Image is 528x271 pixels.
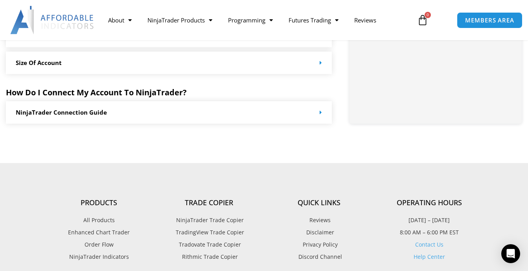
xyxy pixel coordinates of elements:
span: All Products [83,215,115,225]
p: 8:00 AM – 6:00 PM EST [374,227,484,238]
a: About [100,11,140,29]
div: Size of Account [6,52,332,74]
a: Disclaimer [264,227,374,238]
span: 0 [425,12,431,18]
span: NinjaTrader Indicators [69,252,129,262]
p: [DATE] – [DATE] [374,215,484,225]
a: Size of Account [16,59,62,67]
span: Privacy Policy [301,239,338,250]
span: Enhanced Chart Trader [68,227,130,238]
a: MEMBERS AREA [457,12,522,28]
a: Programming [220,11,281,29]
a: NinjaTrader Products [140,11,220,29]
img: LogoAI | Affordable Indicators – NinjaTrader [10,6,95,34]
span: Disclaimer [304,227,334,238]
a: Discord Channel [264,252,374,262]
a: NinjaTrader Trade Copier [154,215,264,225]
a: Rithmic Trade Copier [154,252,264,262]
span: TradingView Trade Copier [174,227,244,238]
a: Order Flow [44,239,154,250]
a: NinjaTrader Indicators [44,252,154,262]
a: Contact Us [415,241,443,248]
h4: Trade Copier [154,199,264,207]
a: Tradovate Trade Copier [154,239,264,250]
nav: Menu [100,11,412,29]
span: Rithmic Trade Copier [180,252,238,262]
a: TradingView Trade Copier [154,227,264,238]
span: Discord Channel [296,252,342,262]
a: Privacy Policy [264,239,374,250]
a: All Products [44,215,154,225]
a: Reviews [264,215,374,225]
span: NinjaTrader Trade Copier [174,215,244,225]
span: MEMBERS AREA [465,17,514,23]
a: NinjaTrader Connection Guide [16,108,107,116]
a: Reviews [346,11,384,29]
h5: How Do I Connect My Account To NinjaTrader? [6,88,332,97]
span: Tradovate Trade Copier [177,239,241,250]
a: 0 [405,9,440,32]
h4: Quick Links [264,199,374,207]
span: Order Flow [85,239,114,250]
a: Futures Trading [281,11,346,29]
a: Enhanced Chart Trader [44,227,154,238]
span: Reviews [307,215,331,225]
h4: Products [44,199,154,207]
h4: Operating Hours [374,199,484,207]
div: NinjaTrader Connection Guide [6,101,332,124]
a: Help Center [414,253,445,260]
div: Open Intercom Messenger [501,244,520,263]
